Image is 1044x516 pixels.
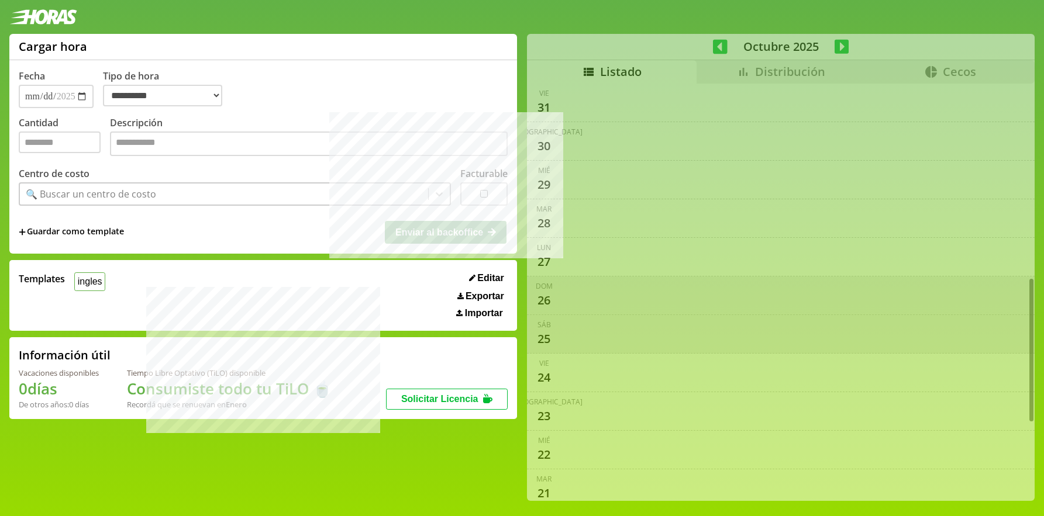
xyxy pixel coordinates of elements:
[19,116,110,159] label: Cantidad
[103,85,222,106] select: Tipo de hora
[110,116,508,159] label: Descripción
[460,167,508,180] label: Facturable
[226,399,247,410] b: Enero
[127,399,332,410] div: Recordá que se renuevan en
[19,399,99,410] div: De otros años: 0 días
[465,308,503,318] span: Importar
[19,131,101,153] input: Cantidad
[9,9,77,25] img: logotipo
[127,368,332,378] div: Tiempo Libre Optativo (TiLO) disponible
[19,70,45,82] label: Fecha
[477,273,504,283] span: Editar
[19,378,99,399] h1: 0 días
[19,347,111,363] h2: Información útil
[19,167,89,180] label: Centro de costo
[26,188,156,200] div: 🔍 Buscar un centro de costo
[74,272,105,290] button: ingles
[401,394,478,404] span: Solicitar Licencia
[454,290,508,302] button: Exportar
[19,226,26,238] span: +
[19,368,99,378] div: Vacaciones disponibles
[466,291,504,302] span: Exportar
[19,226,124,238] span: +Guardar como template
[19,39,87,54] h1: Cargar hora
[110,131,508,156] textarea: Descripción
[386,389,508,410] button: Solicitar Licencia
[127,378,332,399] h1: Consumiste todo tu TiLO 🍵
[466,272,508,284] button: Editar
[103,70,232,108] label: Tipo de hora
[19,272,65,285] span: Templates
